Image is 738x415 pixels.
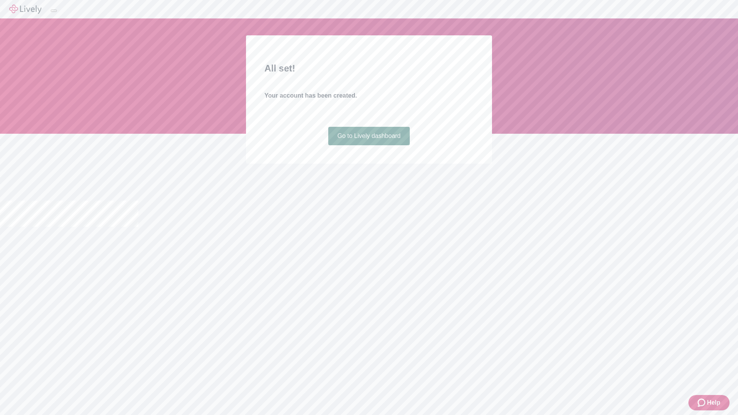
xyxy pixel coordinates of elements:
[688,395,730,410] button: Zendesk support iconHelp
[698,398,707,407] svg: Zendesk support icon
[707,398,720,407] span: Help
[328,127,410,145] a: Go to Lively dashboard
[9,5,42,14] img: Lively
[264,61,474,75] h2: All set!
[51,10,57,12] button: Log out
[264,91,474,100] h4: Your account has been created.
